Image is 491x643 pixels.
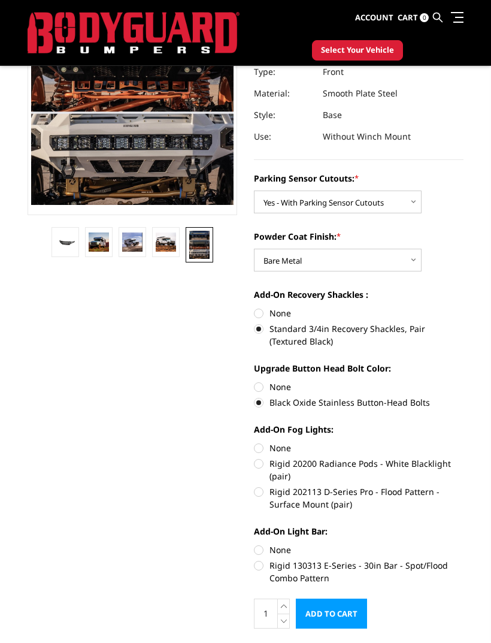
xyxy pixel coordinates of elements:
[296,599,367,629] input: Add to Cart
[355,2,393,34] a: Account
[254,485,463,511] label: Rigid 202113 D-Series Pro - Flood Pattern - Surface Mount (pair)
[28,12,240,54] img: BODYGUARD BUMPERS
[254,61,314,83] dt: Type:
[420,13,429,22] span: 0
[398,12,418,23] span: Cart
[254,396,463,409] label: Black Oxide Stainless Button-Head Bolts
[254,381,463,393] label: None
[254,525,463,538] label: Add-On Light Bar:
[156,233,176,252] img: 2023-2025 Ford F250-350 - Freedom Series - Base Front Bumper (non-winch)
[254,172,463,185] label: Parking Sensor Cutouts:
[398,2,429,34] a: Cart 0
[254,457,463,482] label: Rigid 20200 Radiance Pods - White Blacklight (pair)
[355,12,393,23] span: Account
[323,126,411,147] dd: Without Winch Mount
[254,362,463,375] label: Upgrade Button Head Bolt Color:
[254,423,463,436] label: Add-On Fog Lights:
[189,231,210,259] img: Multiple lighting options
[254,230,463,243] label: Powder Coat Finish:
[254,322,463,348] label: Standard 3/4in Recovery Shackles, Pair (Textured Black)
[254,307,463,319] label: None
[312,40,403,61] button: Select Your Vehicle
[254,83,314,104] dt: Material:
[323,61,344,83] dd: Front
[254,544,463,556] label: None
[254,126,314,147] dt: Use:
[323,104,342,126] dd: Base
[254,559,463,584] label: Rigid 130313 E-Series - 30in Bar - Spot/Flood Combo Pattern
[254,288,463,301] label: Add-On Recovery Shackles :
[254,442,463,454] label: None
[55,237,75,247] img: 2023-2025 Ford F250-350 - Freedom Series - Base Front Bumper (non-winch)
[321,44,394,56] span: Select Your Vehicle
[89,233,109,252] img: 2023-2025 Ford F250-350 - Freedom Series - Base Front Bumper (non-winch)
[323,83,398,104] dd: Smooth Plate Steel
[122,233,143,251] img: 2023-2025 Ford F250-350 - Freedom Series - Base Front Bumper (non-winch)
[254,104,314,126] dt: Style:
